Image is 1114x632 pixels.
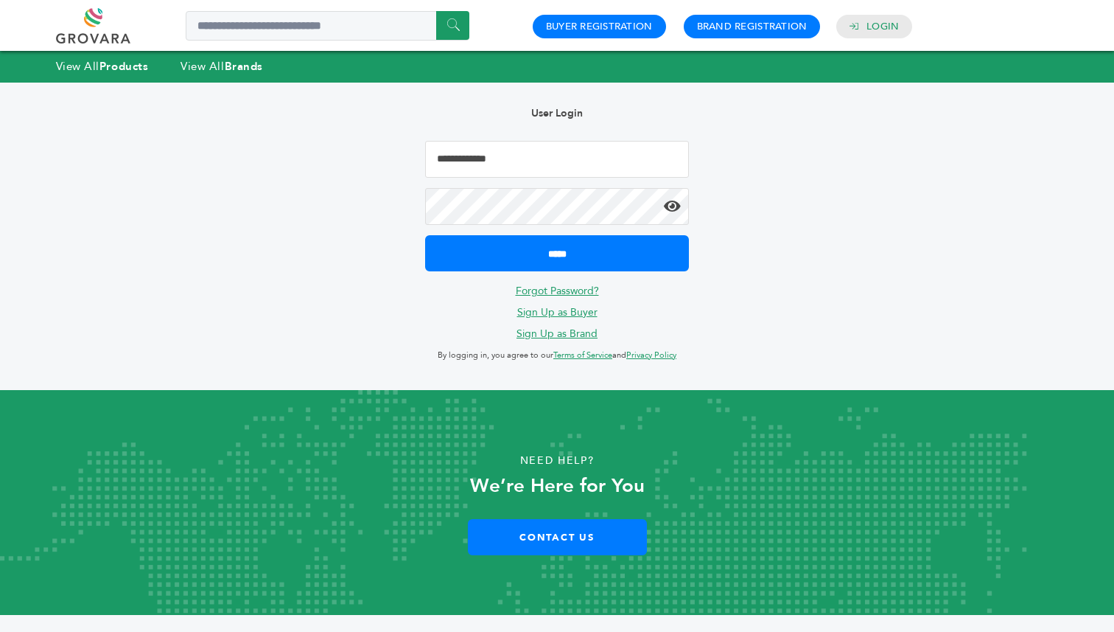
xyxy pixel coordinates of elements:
[517,305,598,319] a: Sign Up as Buyer
[425,141,689,178] input: Email Address
[546,20,653,33] a: Buyer Registration
[697,20,808,33] a: Brand Registration
[468,519,647,555] a: Contact Us
[225,59,263,74] strong: Brands
[626,350,676,361] a: Privacy Policy
[866,20,899,33] a: Login
[470,473,645,499] strong: We’re Here for You
[531,106,583,120] b: User Login
[99,59,148,74] strong: Products
[425,188,689,225] input: Password
[425,347,689,364] p: By logging in, you agree to our and
[553,350,612,361] a: Terms of Service
[56,59,149,74] a: View AllProducts
[516,284,599,298] a: Forgot Password?
[181,59,263,74] a: View AllBrands
[56,450,1059,472] p: Need Help?
[186,11,469,41] input: Search a product or brand...
[516,327,598,341] a: Sign Up as Brand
